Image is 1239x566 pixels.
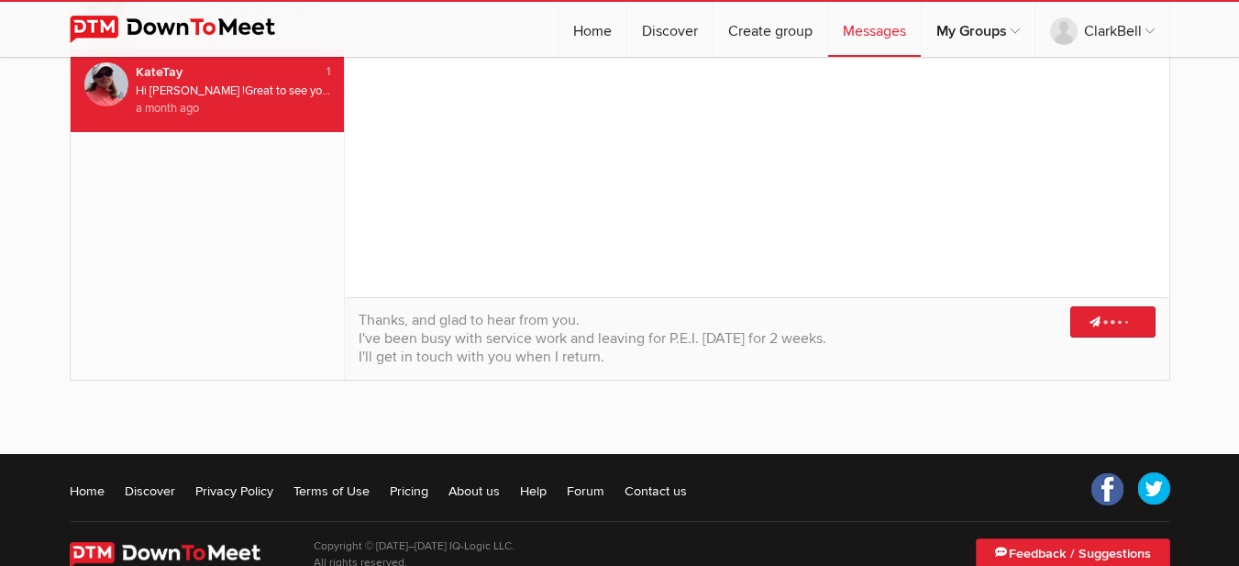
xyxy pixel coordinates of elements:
[922,2,1034,57] a: My Groups
[625,482,687,500] a: Contact us
[714,2,827,57] a: Create group
[627,2,713,57] a: Discover
[559,2,626,57] a: Home
[136,62,304,83] div: KateTay
[520,482,547,500] a: Help
[303,63,330,81] div: 1
[84,62,128,106] img: KateTay
[84,62,331,117] a: KateTay 1 KateTay Hi [PERSON_NAME] !Great to see you joined this. I suggested this platform to [P...
[567,482,604,500] a: Forum
[70,482,105,500] a: Home
[1035,2,1169,57] a: ClarkBell
[828,2,921,57] a: Messages
[195,482,273,500] a: Privacy Policy
[70,16,304,43] img: DownToMeet
[125,482,175,500] a: Discover
[136,100,331,117] div: a month ago
[448,482,500,500] a: About us
[1091,472,1124,505] a: Facebook
[390,482,428,500] a: Pricing
[293,482,370,500] a: Terms of Use
[136,83,331,100] div: Hi [PERSON_NAME] ! Great to see you joined this. I suggested this platform to [PERSON_NAME] and [...
[1137,472,1170,505] a: Twitter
